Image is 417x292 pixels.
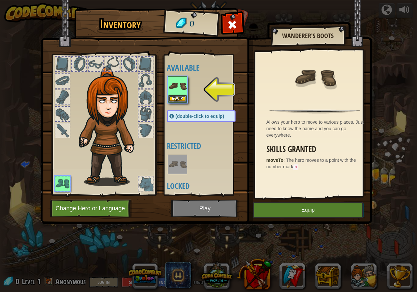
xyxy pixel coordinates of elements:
[269,109,360,114] img: hr.png
[167,182,249,190] h4: Locked
[294,56,336,98] img: portrait.png
[168,77,187,95] img: portrait.png
[167,142,249,150] h4: Restricted
[189,18,194,30] span: 0
[253,202,363,218] button: Equip
[266,119,367,138] div: Allows your hero to move to various places. Just need to know the name and you can go everywhere.
[76,66,146,186] img: hair_f2.png
[277,32,338,39] h2: Wanderer's Boots
[167,63,249,72] h4: Available
[50,200,133,217] button: Change Hero or Language
[283,158,286,163] span: :
[266,158,356,169] span: The hero moves to a point with the number mark .
[266,158,284,163] strong: moveTo
[266,145,367,154] h3: Skills Granted
[168,95,187,102] button: Equip
[79,17,162,31] h1: Inventory
[293,164,298,170] code: n
[168,155,187,174] img: portrait.png
[176,114,224,119] span: (double-click to equip)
